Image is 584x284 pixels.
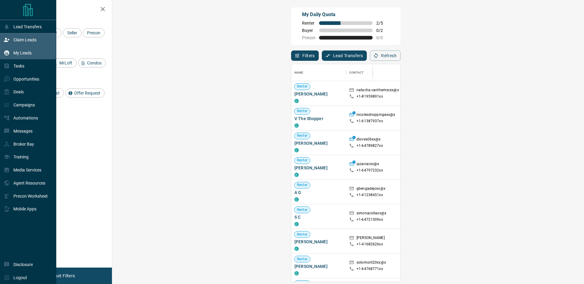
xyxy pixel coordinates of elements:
[376,21,390,26] span: 2 / 5
[294,257,310,262] span: Renter
[294,64,304,81] div: Name
[294,239,343,245] span: [PERSON_NAME]
[294,173,299,177] div: condos.ca
[376,28,390,33] span: 0 / 2
[356,192,383,198] p: +1- 41238451xx
[356,161,379,168] p: quianacxx@x
[322,50,367,61] button: Lead Transfers
[291,64,346,81] div: Name
[294,232,310,237] span: Renter
[356,137,381,143] p: dloves06xx@x
[294,207,310,213] span: Renter
[50,58,77,68] div: MrLoft
[356,88,399,94] p: natacha.vanthemscxx@x
[83,28,105,37] div: Precon
[294,99,299,103] div: condos.ca
[376,35,390,40] span: 0 / 0
[302,21,315,26] span: Renter
[294,84,310,89] span: Renter
[294,158,310,163] span: Renter
[356,260,386,266] p: solomont20xx@x
[346,64,395,81] div: Contact
[294,271,299,275] div: condos.ca
[294,214,343,220] span: S C
[19,6,106,13] h2: Filters
[356,94,383,99] p: +1- 81959891xx
[85,61,104,65] span: Condos
[302,11,390,18] p: My Daily Quota
[294,109,310,114] span: Renter
[291,50,319,61] button: Filters
[294,91,343,97] span: [PERSON_NAME]
[302,28,315,33] span: Buyer
[356,112,395,119] p: nicolesshoppingaxx@x
[65,88,105,98] div: Offer Request
[294,140,343,146] span: [PERSON_NAME]
[72,91,103,95] span: Offer Request
[78,58,106,68] div: Condos
[46,271,79,281] button: Reset Filters
[356,168,383,173] p: +1- 64797232xx
[356,186,385,192] p: gbengadejoxx@x
[65,30,79,35] span: Seller
[356,211,386,217] p: simonacollaxx@x
[294,247,299,251] div: condos.ca
[356,266,383,272] p: +1- 64768771xx
[356,217,383,222] p: +1- 64721309xx
[356,119,383,124] p: +1- 61387937xx
[294,182,310,188] span: Renter
[294,263,343,269] span: [PERSON_NAME]
[63,28,82,37] div: Seller
[294,133,310,138] span: Renter
[294,123,299,128] div: condos.ca
[294,189,343,196] span: A G
[356,242,383,247] p: +1- 41682626xx
[370,50,401,61] button: Refresh
[294,116,343,122] span: V The Shopper
[356,143,383,148] p: +1- 64789827xx
[356,235,385,242] p: [PERSON_NAME]
[294,222,299,226] div: condos.ca
[302,35,315,40] span: Precon
[349,64,363,81] div: Contact
[294,148,299,152] div: condos.ca
[294,165,343,171] span: [PERSON_NAME]
[57,61,75,65] span: MrLoft
[85,30,103,35] span: Precon
[294,197,299,202] div: condos.ca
